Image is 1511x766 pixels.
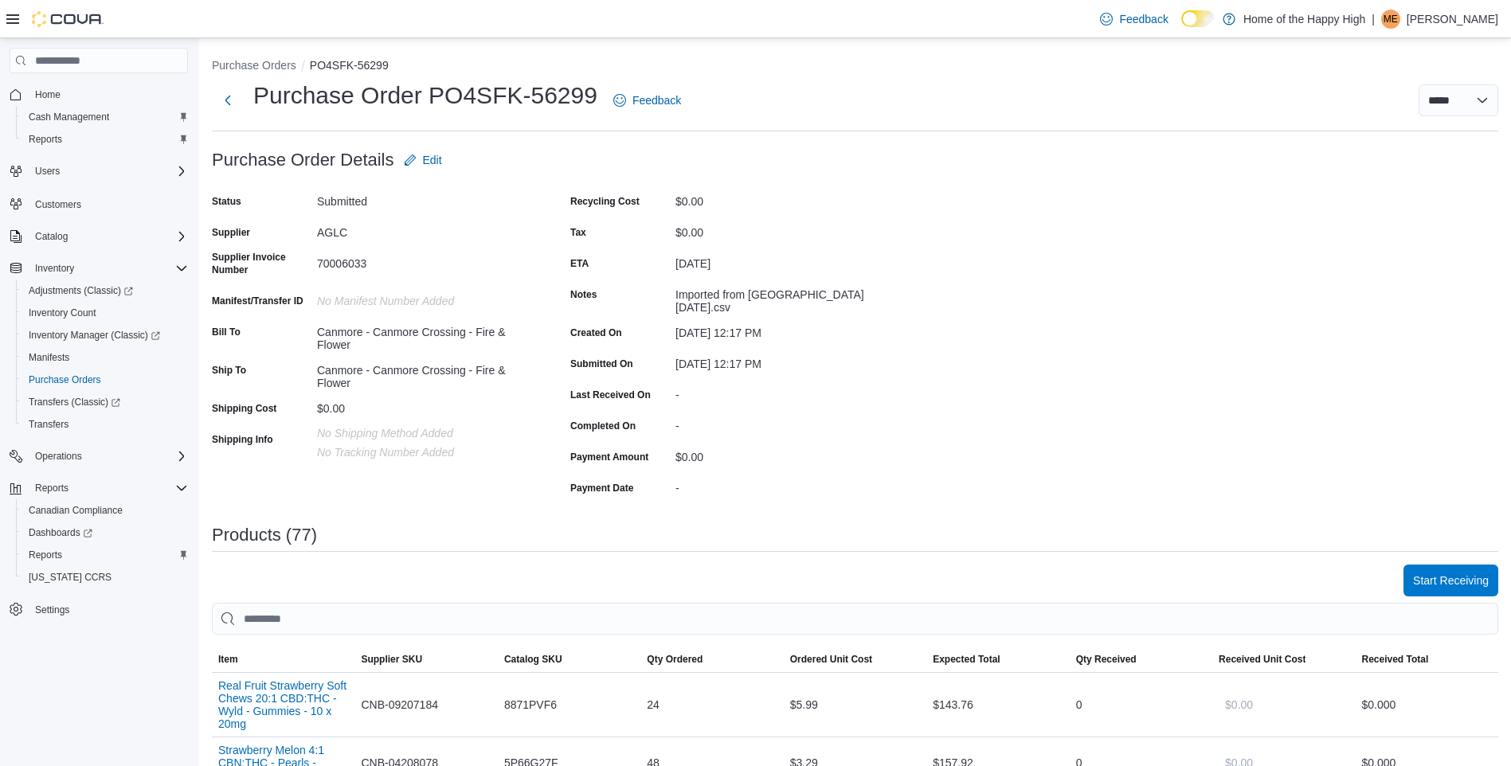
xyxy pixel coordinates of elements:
[1384,10,1398,29] span: ME
[570,226,586,239] label: Tax
[29,504,123,517] span: Canadian Compliance
[29,284,133,297] span: Adjustments (Classic)
[640,689,783,721] div: 24
[933,653,1000,666] span: Expected Total
[675,351,889,370] div: [DATE] 12:17 PM
[29,447,88,466] button: Operations
[212,402,276,415] label: Shipping Cost
[29,571,112,584] span: [US_STATE] CCRS
[317,220,530,239] div: AGLC
[1225,697,1253,713] span: $0.00
[22,415,75,434] a: Transfers
[1356,647,1499,672] button: Received Total
[22,303,188,322] span: Inventory Count
[22,326,188,345] span: Inventory Manager (Classic)
[16,499,194,522] button: Canadian Compliance
[253,80,597,111] h1: Purchase Order PO4SFK-56299
[784,689,926,721] div: $5.99
[22,107,115,127] a: Cash Management
[16,544,194,566] button: Reports
[675,475,889,494] div: -
[22,281,139,300] a: Adjustments (Classic)
[35,165,60,178] span: Users
[1243,10,1365,29] p: Home of the Happy High
[3,477,194,499] button: Reports
[570,326,622,339] label: Created On
[29,227,188,246] span: Catalog
[675,282,889,314] div: Imported from [GEOGRAPHIC_DATA] [DATE].csv
[212,364,246,377] label: Ship To
[212,326,241,338] label: Bill To
[29,479,188,498] span: Reports
[35,88,61,101] span: Home
[790,653,872,666] span: Ordered Unit Cost
[317,189,530,208] div: Submitted
[212,59,296,72] button: Purchase Orders
[675,220,889,239] div: $0.00
[16,566,194,588] button: [US_STATE] CCRS
[675,251,889,270] div: [DATE]
[1219,689,1259,721] button: $0.00
[29,526,92,539] span: Dashboards
[1403,565,1498,596] button: Start Receiving
[1413,573,1489,588] span: Start Receiving
[397,144,448,176] button: Edit
[29,418,69,431] span: Transfers
[647,653,703,666] span: Qty Ordered
[22,348,76,367] a: Manifests
[212,226,250,239] label: Supplier
[16,324,194,346] a: Inventory Manager (Classic)
[212,57,1498,76] nav: An example of EuiBreadcrumbs
[29,133,62,146] span: Reports
[35,198,81,211] span: Customers
[22,501,129,520] a: Canadian Compliance
[675,382,889,401] div: -
[16,391,194,413] a: Transfers (Classic)
[29,162,188,181] span: Users
[22,326,166,345] a: Inventory Manager (Classic)
[675,444,889,463] div: $0.00
[317,446,530,459] p: No Tracking Number added
[29,600,188,619] span: Settings
[504,695,557,714] span: 8871PVF6
[570,288,597,301] label: Notes
[22,130,69,149] a: Reports
[29,351,69,364] span: Manifests
[504,653,562,666] span: Catalog SKU
[3,445,194,467] button: Operations
[3,257,194,279] button: Inventory
[29,111,109,123] span: Cash Management
[570,451,648,463] label: Payment Amount
[361,653,422,666] span: Supplier SKU
[317,427,530,440] p: No Shipping Method added
[22,568,118,587] a: [US_STATE] CCRS
[29,600,76,619] a: Settings
[498,647,640,672] button: Catalog SKU
[29,373,101,386] span: Purchase Orders
[3,83,194,106] button: Home
[29,85,67,104] a: Home
[29,307,96,319] span: Inventory Count
[1212,647,1355,672] button: Received Unit Cost
[10,76,188,662] nav: Complex example
[317,319,530,351] div: Canmore - Canmore Crossing - Fire & Flower
[29,329,160,342] span: Inventory Manager (Classic)
[423,152,442,168] span: Edit
[926,647,1069,672] button: Expected Total
[926,689,1069,721] div: $143.76
[1119,11,1168,27] span: Feedback
[1219,653,1305,666] span: Received Unit Cost
[22,523,99,542] a: Dashboards
[16,128,194,150] button: Reports
[22,130,188,149] span: Reports
[16,302,194,324] button: Inventory Count
[16,522,194,544] a: Dashboards
[212,251,311,276] label: Supplier Invoice Number
[570,195,640,208] label: Recycling Cost
[640,647,783,672] button: Qty Ordered
[22,393,127,412] a: Transfers (Classic)
[22,107,188,127] span: Cash Management
[22,545,188,565] span: Reports
[212,295,303,307] label: Manifest/Transfer ID
[29,259,80,278] button: Inventory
